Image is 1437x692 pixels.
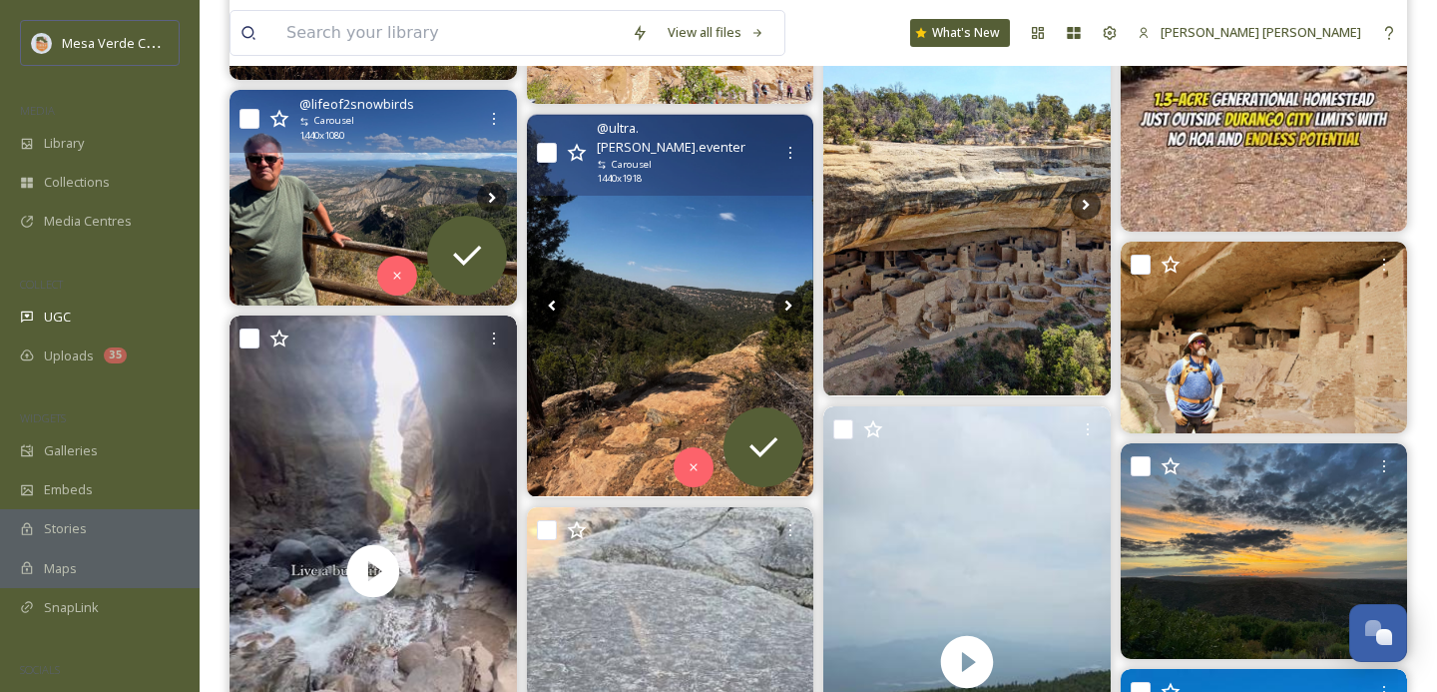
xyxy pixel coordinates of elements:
span: 1440 x 1080 [299,129,344,143]
span: Library [44,134,84,153]
span: Uploads [44,346,94,365]
img: Southern Colorado family vacation 🏜️✨ [823,13,1111,395]
span: Carousel [612,158,652,172]
a: [PERSON_NAME] [PERSON_NAME] [1128,13,1371,52]
span: Embeds [44,480,93,499]
img: #mesaverdenationalpark #nationalpark #nationalparkgeek #findyourpark #roadtrip #roadtripusa #hike... [1121,242,1408,433]
img: Before we got to the cliff dwellings in Mesa Verde National Park we went to Park Point, the park’... [230,90,517,306]
img: #mesaverde #sunrise [1121,443,1408,659]
span: Stories [44,519,87,538]
span: @ lifeof2snowbirds [299,95,414,114]
a: What's New [910,19,1010,47]
span: 1440 x 1918 [597,172,642,186]
span: Media Centres [44,212,132,231]
span: WIDGETS [20,410,66,425]
span: SOCIALS [20,662,60,677]
img: MVC%20SnapSea%20logo%20%281%29.png [32,33,52,53]
img: Would be super pretty if it wasn’t for the smoke #trailrunning #sandcanyon #utemountain #swcolorado [527,115,814,497]
span: Mesa Verde Country [62,33,185,52]
span: UGC [44,308,71,327]
div: 35 [104,347,127,363]
input: Search your library [276,11,622,55]
span: COLLECT [20,277,63,292]
span: Galleries [44,441,98,460]
button: Open Chat [1349,604,1407,662]
span: @ ultra.[PERSON_NAME].eventer [597,119,773,157]
a: View all files [658,13,774,52]
span: Carousel [314,114,354,128]
span: MEDIA [20,103,55,118]
span: Maps [44,559,77,578]
span: [PERSON_NAME] [PERSON_NAME] [1161,23,1361,41]
span: SnapLink [44,598,99,617]
span: Collections [44,173,110,192]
